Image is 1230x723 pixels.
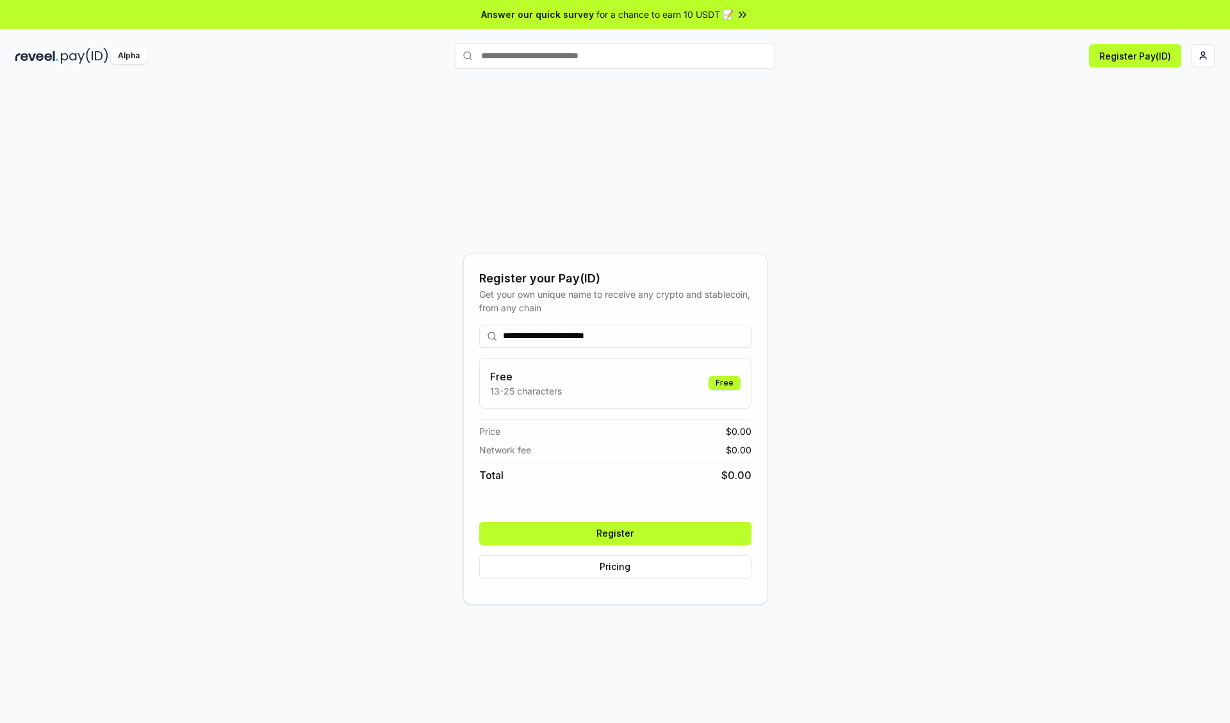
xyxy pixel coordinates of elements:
[596,8,734,21] span: for a chance to earn 10 USDT 📝
[479,270,751,288] div: Register your Pay(ID)
[726,425,751,438] span: $ 0.00
[490,369,562,384] h3: Free
[479,288,751,314] div: Get your own unique name to receive any crypto and stablecoin, from any chain
[479,467,504,483] span: Total
[479,425,500,438] span: Price
[479,443,531,457] span: Network fee
[721,467,751,483] span: $ 0.00
[726,443,751,457] span: $ 0.00
[111,48,147,64] div: Alpha
[481,8,594,21] span: Answer our quick survey
[479,522,751,545] button: Register
[1089,44,1181,67] button: Register Pay(ID)
[15,48,58,64] img: reveel_dark
[490,384,562,398] p: 13-25 characters
[479,555,751,578] button: Pricing
[61,48,108,64] img: pay_id
[709,376,741,390] div: Free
